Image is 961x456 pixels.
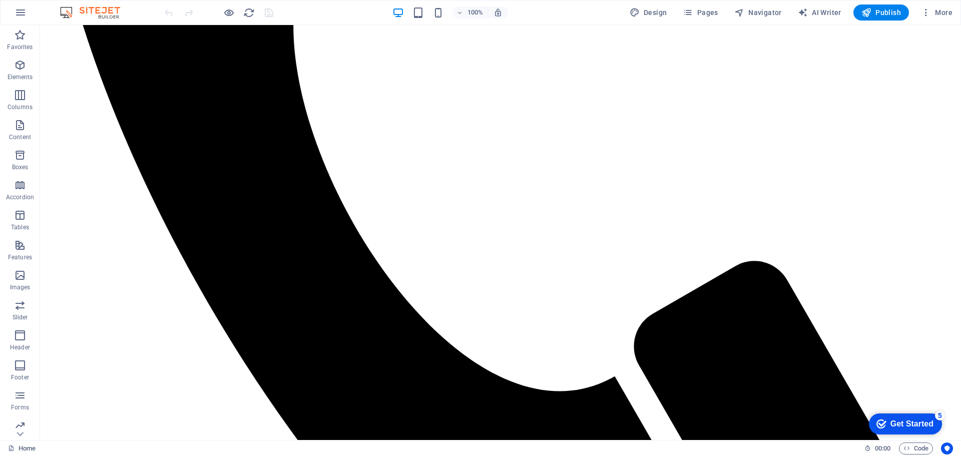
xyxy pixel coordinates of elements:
[679,5,722,21] button: Pages
[10,283,31,291] p: Images
[882,444,883,452] span: :
[861,8,901,18] span: Publish
[8,73,33,81] p: Elements
[626,5,671,21] button: Design
[243,7,255,19] i: Reload page
[8,5,81,26] div: Get Started 5 items remaining, 0% complete
[903,442,928,454] span: Code
[10,343,30,351] p: Header
[8,442,36,454] a: Click to cancel selection. Double-click to open Pages
[853,5,909,21] button: Publish
[11,223,29,231] p: Tables
[8,253,32,261] p: Features
[734,8,782,18] span: Navigator
[941,442,953,454] button: Usercentrics
[875,442,890,454] span: 00 00
[467,7,484,19] h6: 100%
[921,8,952,18] span: More
[74,2,84,12] div: 5
[452,7,488,19] button: 100%
[9,133,31,141] p: Content
[6,193,34,201] p: Accordion
[683,8,718,18] span: Pages
[494,8,503,17] i: On resize automatically adjust zoom level to fit chosen device.
[798,8,841,18] span: AI Writer
[7,43,33,51] p: Favorites
[13,313,28,321] p: Slider
[243,7,255,19] button: reload
[58,7,133,19] img: Editor Logo
[917,5,956,21] button: More
[864,442,891,454] h6: Session time
[30,11,73,20] div: Get Started
[11,403,29,411] p: Forms
[630,8,667,18] span: Design
[794,5,845,21] button: AI Writer
[8,103,33,111] p: Columns
[899,442,933,454] button: Code
[11,373,29,381] p: Footer
[12,163,29,171] p: Boxes
[626,5,671,21] div: Design (Ctrl+Alt+Y)
[223,7,235,19] button: Click here to leave preview mode and continue editing
[730,5,786,21] button: Navigator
